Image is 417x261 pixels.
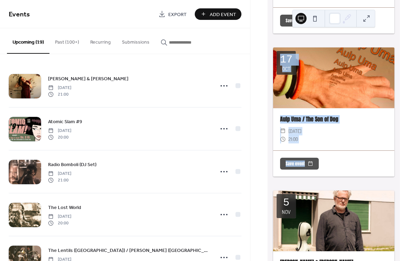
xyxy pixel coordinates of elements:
span: Add Event [210,11,236,18]
span: [DATE] [48,85,71,91]
div: Nov [282,209,291,215]
a: The Lost World [48,203,81,211]
span: 21:00 [288,135,298,143]
span: Events [9,8,30,21]
div: ​ [280,135,286,143]
button: Submissions [116,28,155,53]
span: [DATE] [48,171,71,177]
button: Recurring [85,28,116,53]
div: 17 [280,54,293,65]
span: The Lost World [48,204,81,211]
span: Radio Bomboli (DJ Set) [48,161,96,169]
span: [DATE] [48,214,71,220]
span: 20:00 [48,220,71,226]
button: Add Event [195,8,241,20]
div: Oct [282,66,290,72]
span: [DATE] [288,127,301,135]
a: Radio Bomboli (DJ Set) [48,161,96,169]
span: 20:00 [48,134,71,140]
span: Atomic Slam #9 [48,118,82,126]
button: Save event [280,15,319,27]
a: Atomic Slam #9 [48,118,82,126]
span: Export [168,11,187,18]
div: 5 [283,197,289,208]
button: Past (100+) [49,28,85,53]
button: Upcoming (19) [7,28,49,54]
div: ​ [280,127,286,135]
a: Export [153,8,192,20]
span: [DATE] [48,128,71,134]
div: Aulp Uma / The Son of Dog [273,115,394,124]
a: [PERSON_NAME] & [PERSON_NAME] [48,75,129,83]
span: 21:00 [48,91,71,97]
span: 21:00 [48,177,71,183]
a: The Lentils ([GEOGRAPHIC_DATA]) / [PERSON_NAME] ([GEOGRAPHIC_DATA]) / [PERSON_NAME] (FR) [48,246,210,254]
span: The Lentils ([GEOGRAPHIC_DATA]) / [PERSON_NAME] ([GEOGRAPHIC_DATA]) / [PERSON_NAME] (FR) [48,247,210,254]
button: Save event [280,158,319,170]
